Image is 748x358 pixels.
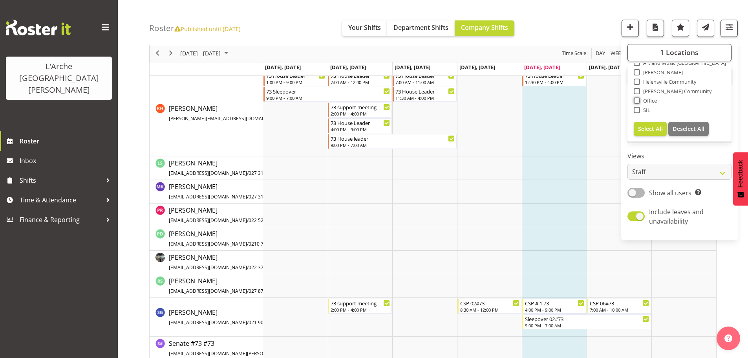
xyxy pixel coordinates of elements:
div: 9:00 PM - 7:00 AM [331,142,455,148]
span: 027 319 8708 [249,193,278,200]
span: [DATE], [DATE] [265,64,301,71]
div: Kathryn Hunt"s event - 73 House Leader Begin From Wednesday, October 8, 2025 at 11:30:00 AM GMT+1... [393,87,457,102]
span: [DATE], [DATE] [330,64,366,71]
div: 2:00 PM - 4:00 PM [331,307,390,313]
span: Helensville Community [640,79,697,85]
span: [PERSON_NAME] [169,206,278,224]
span: [PERSON_NAME] [169,159,278,177]
button: Company Shifts [455,20,514,36]
span: Show all users [649,189,691,197]
span: [PERSON_NAME] [169,308,276,326]
span: [PERSON_NAME] [169,104,315,122]
a: [PERSON_NAME][EMAIL_ADDRESS][DOMAIN_NAME]/027 319 8708 [169,182,278,201]
div: Scott Gardner"s event - CSP 06#73 Begin From Saturday, October 11, 2025 at 7:00:00 AM GMT+13:00 E... [587,299,651,314]
div: L'Arche [GEOGRAPHIC_DATA][PERSON_NAME] [14,61,104,96]
span: [DATE], [DATE] [589,64,625,71]
div: 9:00 PM - 7:00 AM [266,95,390,101]
button: Select All [634,122,667,136]
span: 021 908 290 [249,319,276,326]
button: Feedback - Show survey [733,152,748,206]
span: [DATE], [DATE] [524,64,560,71]
td: Scott Gardner resource [150,298,263,337]
button: October 2025 [179,49,232,59]
span: / [247,288,249,294]
div: Kathryn Hunt"s event - 73 support meeting Begin From Tuesday, October 7, 2025 at 2:00:00 PM GMT+1... [328,103,392,117]
span: 022 375 6134 [249,264,278,271]
a: [PERSON_NAME][EMAIL_ADDRESS][DOMAIN_NAME]/022 526 1409 [169,206,278,224]
span: [EMAIL_ADDRESS][DOMAIN_NAME] [169,217,247,224]
div: Kathryn Hunt"s event - 73 House Leader Begin From Monday, October 6, 2025 at 1:00:00 PM GMT+13:00... [263,71,327,86]
div: next period [164,45,177,62]
span: [PERSON_NAME] [169,277,278,295]
a: Senate #73 #73[EMAIL_ADDRESS][DOMAIN_NAME][PERSON_NAME] [169,339,315,358]
div: Kathryn Hunt"s event - 73 House Leader Begin From Wednesday, October 8, 2025 at 7:00:00 AM GMT+13... [393,71,457,86]
div: Scott Gardner"s event - CSP # 1 73 Begin From Friday, October 10, 2025 at 4:00:00 PM GMT+13:00 En... [522,299,586,314]
span: [EMAIL_ADDRESS][DOMAIN_NAME] [169,288,247,294]
span: Inbox [20,155,114,167]
div: 2:00 PM - 4:00 PM [331,110,390,117]
span: [EMAIL_ADDRESS][DOMAIN_NAME] [169,193,247,200]
button: Send a list of all shifts for the selected filtered period to all rostered employees. [697,20,714,37]
div: Kathryn Hunt"s event - 73 House Leader Begin From Friday, October 10, 2025 at 12:30:00 PM GMT+13:... [522,71,586,86]
span: SIL [640,107,651,113]
td: Raju Regmi resource [150,251,263,274]
div: Scott Gardner"s event - CSP 02#73 Begin From Thursday, October 9, 2025 at 8:30:00 AM GMT+13:00 En... [457,299,521,314]
label: Views [627,152,732,161]
div: 7:00 AM - 11:00 AM [395,79,455,85]
span: / [247,170,249,176]
span: [EMAIL_ADDRESS][DOMAIN_NAME] [169,264,247,271]
button: Time Scale [561,49,588,59]
span: [DATE], [DATE] [395,64,430,71]
div: Kathryn Hunt"s event - 73 House leader Begin From Tuesday, October 7, 2025 at 9:00:00 PM GMT+13:0... [328,134,457,149]
div: Kathryn Hunt"s event - 73 House Leader Begin From Tuesday, October 7, 2025 at 4:00:00 PM GMT+13:0... [328,118,392,133]
button: Filter Shifts [721,20,738,37]
a: [PERSON_NAME][EMAIL_ADDRESS][DOMAIN_NAME]/022 375 6134 [169,253,278,272]
span: [PERSON_NAME] [169,182,278,200]
span: Senate #73 #73 [169,339,315,357]
span: Department Shifts [393,23,448,32]
div: 8:30 AM - 12:00 PM [460,307,519,313]
div: 7:00 AM - 12:00 PM [331,79,390,85]
span: Roster [20,135,114,147]
div: 1:00 PM - 9:00 PM [266,79,326,85]
span: / [247,241,249,247]
span: Art and Music [GEOGRAPHIC_DATA] [640,60,726,66]
span: Your Shifts [348,23,381,32]
h4: Roster [149,24,241,33]
span: 027 311 1478 [249,170,278,176]
img: Rosterit website logo [6,20,71,35]
span: [EMAIL_ADDRESS][DOMAIN_NAME] [169,241,247,247]
div: October 06 - 12, 2025 [177,45,233,62]
button: Previous [152,49,163,59]
td: Manpreet Kaur resource [150,180,263,204]
div: Scott Gardner"s event - Sleepover 02#73 Begin From Friday, October 10, 2025 at 9:00:00 PM GMT+13:... [522,314,651,329]
span: 022 526 1409 [249,217,278,224]
span: [EMAIL_ADDRESS][DOMAIN_NAME] [169,319,247,326]
div: 4:00 PM - 9:00 PM [525,307,584,313]
td: Roisin Smith resource [150,274,263,298]
a: [PERSON_NAME][EMAIL_ADDRESS][DOMAIN_NAME]/027 879 7374 [169,276,278,295]
span: Time & Attendance [20,194,102,206]
td: Kathryn Hunt resource [150,70,263,156]
span: 0210 738 372 [249,241,278,247]
button: Timeline Week [609,49,625,59]
span: Finance & Reporting [20,214,102,226]
img: help-xxl-2.png [724,334,732,342]
div: Kathryn Hunt"s event - 73 House Leader Begin From Tuesday, October 7, 2025 at 7:00:00 AM GMT+13:0... [328,71,392,86]
span: Company Shifts [461,23,508,32]
span: [DATE] - [DATE] [179,49,221,59]
td: Paige Reynolds resource [150,204,263,227]
div: 4:00 PM - 9:00 PM [331,126,390,132]
span: 027 879 7374 [249,288,278,294]
span: [EMAIL_ADDRESS][DOMAIN_NAME] [169,170,247,176]
div: 73 Sleepover [266,87,390,95]
div: 12:30 PM - 4:00 PM [525,79,584,85]
button: 1 Locations [627,44,732,61]
a: [PERSON_NAME][EMAIL_ADDRESS][DOMAIN_NAME]/021 908 290 [169,308,276,327]
span: Day [595,49,606,59]
div: 9:00 PM - 7:00 AM [525,322,649,329]
span: [PERSON_NAME] Community [640,88,712,94]
a: [PERSON_NAME][EMAIL_ADDRESS][DOMAIN_NAME]/027 311 1478 [169,158,278,177]
button: Download a PDF of the roster according to the set date range. [647,20,664,37]
div: 73 House Leader [395,87,455,95]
